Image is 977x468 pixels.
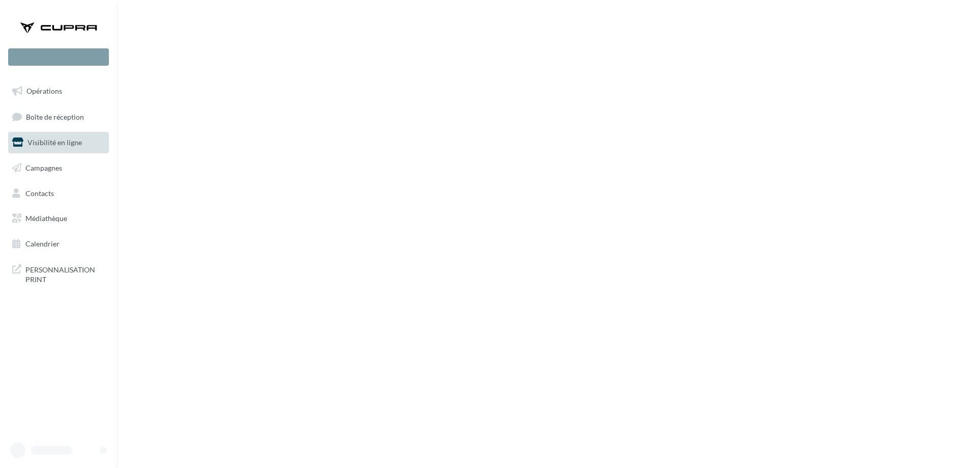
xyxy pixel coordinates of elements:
[6,132,111,153] a: Visibilité en ligne
[25,188,54,197] span: Contacts
[6,183,111,204] a: Contacts
[25,263,105,285] span: PERSONNALISATION PRINT
[25,163,62,172] span: Campagnes
[26,87,62,95] span: Opérations
[26,112,84,121] span: Boîte de réception
[27,138,82,147] span: Visibilité en ligne
[6,208,111,229] a: Médiathèque
[25,214,67,223] span: Médiathèque
[8,48,109,66] div: Nouvelle campagne
[6,157,111,179] a: Campagnes
[6,259,111,289] a: PERSONNALISATION PRINT
[6,106,111,128] a: Boîte de réception
[6,80,111,102] a: Opérations
[25,239,60,248] span: Calendrier
[6,233,111,255] a: Calendrier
